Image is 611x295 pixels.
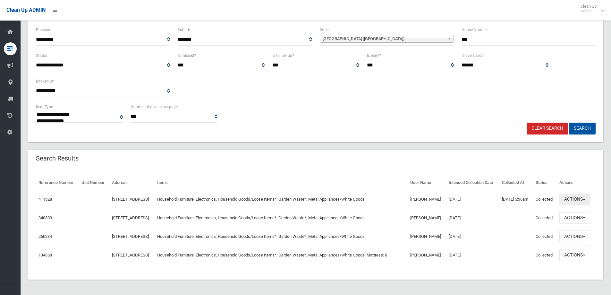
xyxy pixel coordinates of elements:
[446,176,499,190] th: Intended Collection Date
[38,253,52,257] a: 134368
[569,123,596,134] button: Search
[112,197,149,202] a: [STREET_ADDRESS]
[559,212,590,224] button: Actions
[36,103,53,110] label: Item Type
[462,26,488,33] label: House Number
[533,190,557,209] td: Collected
[408,227,446,246] td: [PERSON_NAME]
[155,190,408,209] td: Household Furniture, Electronics, Household Goods/Loose Items*, Garden Waste*, Metal Appliances/W...
[559,230,590,242] button: Actions
[533,227,557,246] td: Collected
[36,26,52,33] label: Postcode
[155,227,408,246] td: Household Furniture, Electronics, Household Goods/Loose Items*, Garden Waste*, Metal Appliances/W...
[408,176,446,190] th: User Name
[112,215,149,220] a: [STREET_ADDRESS]
[499,176,533,190] th: Collected At
[446,190,499,209] td: [DATE]
[272,52,294,59] label: Is follow up?
[462,52,484,59] label: Is oversized?
[6,7,46,13] span: Clean Up ADMIN
[499,190,533,209] td: [DATE] 5:36am
[446,227,499,246] td: [DATE]
[178,26,190,33] label: Suburb
[36,78,54,85] label: Booked By
[178,52,196,59] label: Is missed?
[559,249,590,261] button: Actions
[533,176,557,190] th: Status
[38,215,52,220] a: 340303
[581,9,597,13] small: Admin
[79,176,109,190] th: Unit Number
[577,4,603,13] span: Clean Up
[323,35,445,43] span: [GEOGRAPHIC_DATA] ([GEOGRAPHIC_DATA])
[446,246,499,264] td: [DATE]
[155,246,408,264] td: Household Furniture, Electronics, Household Goods/Loose Items*, Garden Waste*, Metal Appliances/W...
[527,123,568,134] a: Clear Search
[155,176,408,190] th: Items
[112,234,149,239] a: [STREET_ADDRESS]
[408,209,446,227] td: [PERSON_NAME]
[446,209,499,227] td: [DATE]
[533,246,557,264] td: Collected
[557,176,596,190] th: Actions
[38,197,52,202] a: 411328
[131,103,178,110] label: Number of results per page
[408,246,446,264] td: [PERSON_NAME]
[109,176,155,190] th: Address
[408,190,446,209] td: [PERSON_NAME]
[320,26,330,33] label: Street
[155,209,408,227] td: Household Furniture, Electronics, Household Goods/Loose Items*, Garden Waste*, Metal Appliances/W...
[367,52,381,59] label: Is early?
[36,52,47,59] label: Status
[533,209,557,227] td: Collected
[112,253,149,257] a: [STREET_ADDRESS]
[28,152,86,165] header: Search Results
[36,176,79,190] th: Reference Number
[559,194,590,205] button: Actions
[38,234,52,239] a: 250234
